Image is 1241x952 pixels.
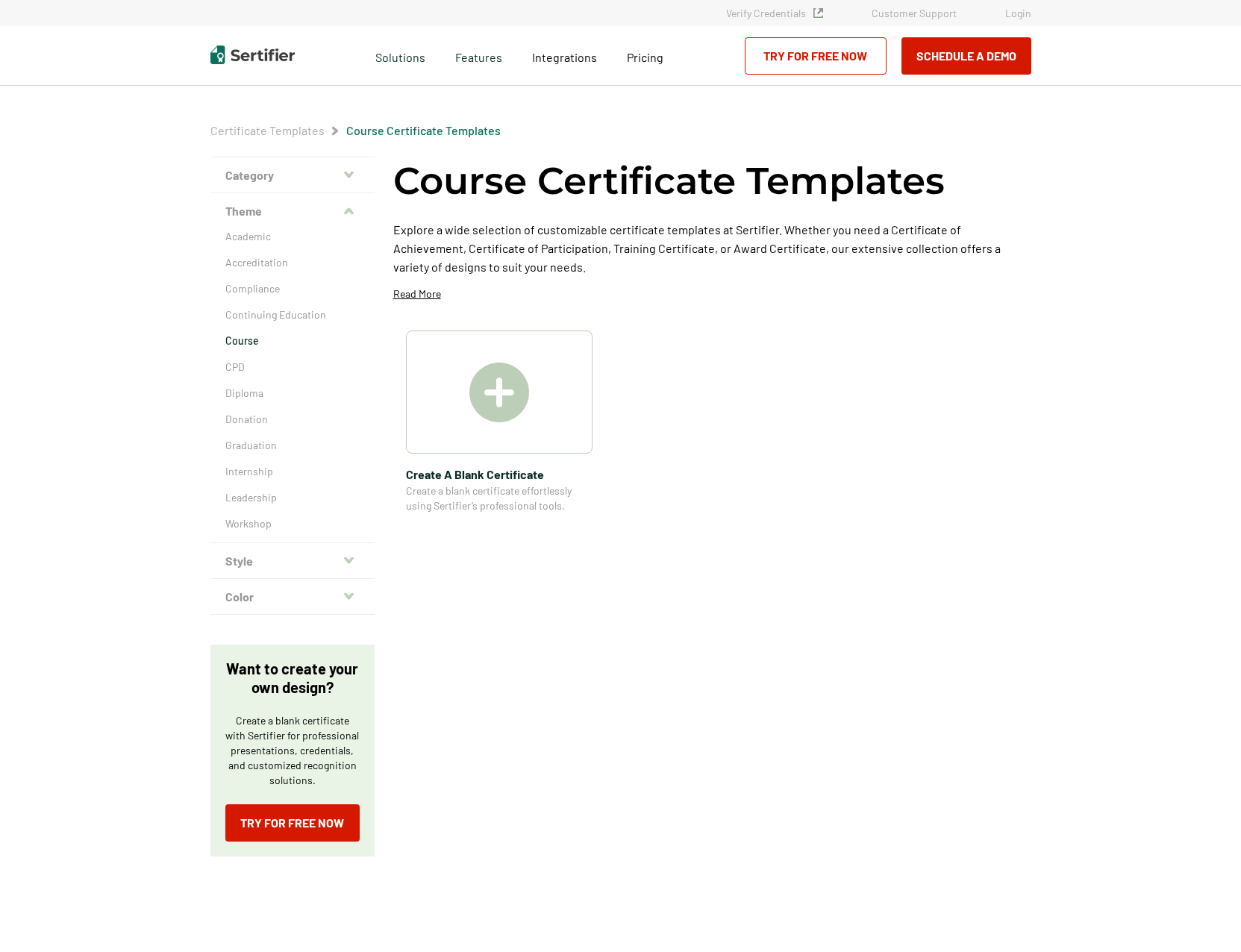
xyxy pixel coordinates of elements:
[532,46,597,65] a: Integrations
[210,579,375,615] button: Color
[393,157,945,205] h1: Course Certificate Templates
[225,516,360,531] a: Workshop
[225,360,360,375] a: CPD
[225,804,360,842] a: Try for Free Now
[469,363,529,422] img: Create A Blank Certificate
[726,7,823,19] a: Verify Credentials
[225,464,360,479] a: Internship
[210,123,501,138] div: Breadcrumb
[210,543,375,579] button: Style
[210,193,375,229] button: Theme
[745,37,887,75] a: Try for Free Now
[532,50,597,64] span: Integrations
[393,286,441,301] p: Read More
[406,465,593,483] span: Create A Blank Certificate
[393,220,1031,276] p: Explore a wide selection of customizable certificate templates at Sertifier. Whether you need a C...
[225,333,360,348] a: Course
[225,386,360,401] a: Diploma
[225,438,360,453] a: Graduation
[210,157,375,193] button: Category
[813,8,823,18] img: Verified
[225,412,360,427] a: Donation
[210,123,325,137] a: Certificate Templates
[225,490,360,505] a: Leadership
[210,229,375,543] div: Theme
[1005,7,1031,19] a: Login
[225,660,360,697] p: Want to create your own design?
[225,713,360,788] p: Create a blank certificate with Sertifier for professional presentations, credentials, and custom...
[210,46,295,64] img: Sertifier | Digital Credentialing Platform
[872,7,957,19] a: Customer Support
[225,281,360,296] a: Compliance
[406,483,593,513] span: Create a blank certificate effortlessly using Sertifier’s professional tools.
[375,46,425,65] span: Solutions
[225,229,360,244] a: Academic
[225,307,360,322] a: Continuing Education
[627,46,663,65] a: Pricing
[455,46,502,65] span: Features
[627,50,663,64] span: Pricing
[225,255,360,270] a: Accreditation
[346,123,501,137] a: Course Certificate Templates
